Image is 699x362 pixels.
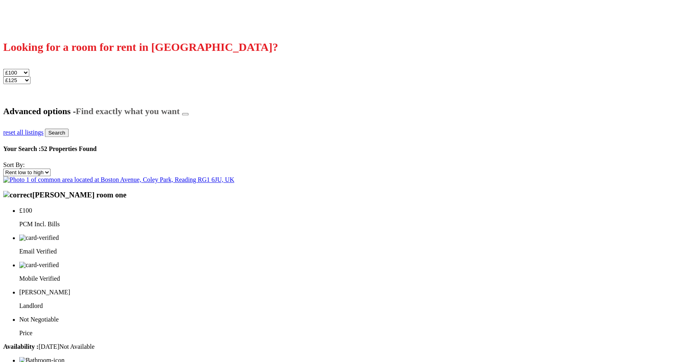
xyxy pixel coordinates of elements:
span: [PERSON_NAME] [19,289,70,296]
h2: Looking for a room for rent in [GEOGRAPHIC_DATA]? [3,41,696,60]
p: Mobile Verified [19,275,696,282]
img: Photo 1 of common area located at Boston Avenue, Coley Park, Reading RG1 6JU, UK [3,176,234,183]
input: Search [45,129,68,137]
span: [DATE] [3,343,59,350]
img: card-verified [19,234,59,241]
h3: Advanced options - [3,106,696,117]
p: PCM Incl. Bills [19,221,696,228]
p: Price [19,330,696,337]
span: Not Negotiable [19,316,59,323]
p: Email Verified [19,248,696,255]
h3: [PERSON_NAME] room one [3,191,696,199]
div: Not Available [3,343,696,350]
label: Sort By: [3,161,25,168]
h4: Your Search : [3,145,696,153]
p: Landlord [19,302,696,310]
a: reset all listings [3,129,43,136]
img: card-verified [19,261,59,269]
span: £100 [19,207,32,214]
img: correct [3,191,32,199]
strong: Availability : [3,343,38,350]
span: Find exactly what you want [76,106,180,116]
span: 52 Properties Found [41,145,97,152]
